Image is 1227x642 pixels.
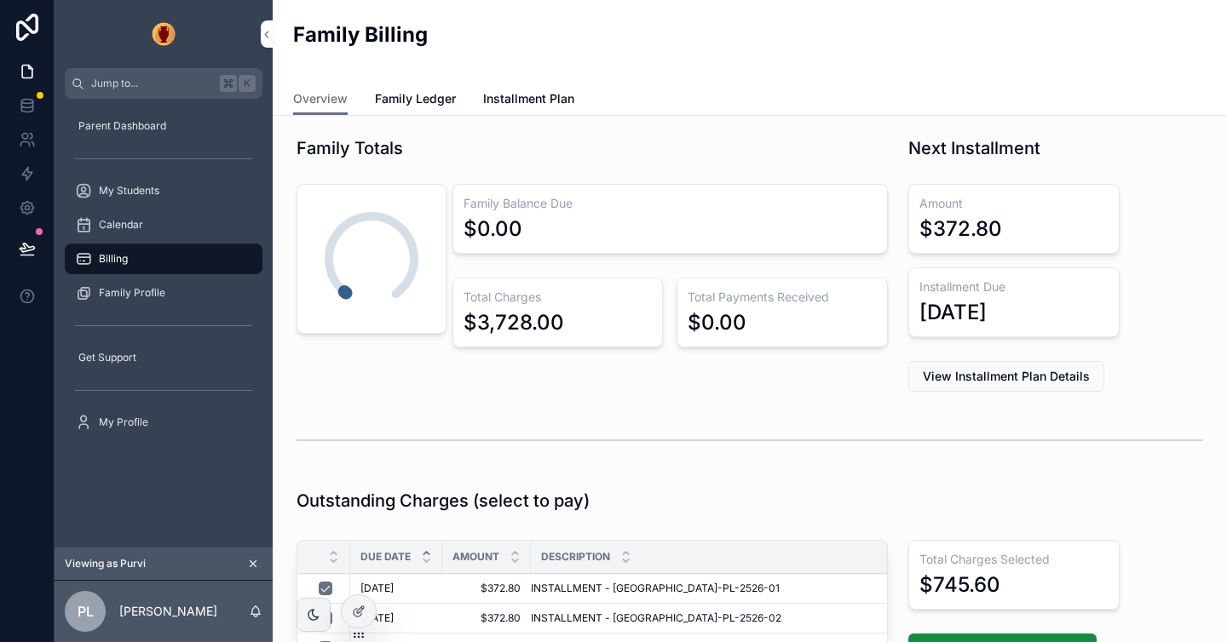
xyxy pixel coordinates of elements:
[99,286,165,300] span: Family Profile
[464,309,564,336] div: $3,728.00
[919,215,1002,243] div: $372.80
[99,252,128,266] span: Billing
[452,611,521,625] span: $372.80
[919,195,1109,212] h3: Amount
[99,416,148,429] span: My Profile
[99,218,143,232] span: Calendar
[297,136,403,160] h1: Family Totals
[919,278,1109,295] h3: Installment Due
[360,611,394,625] span: [DATE]
[240,77,254,90] span: K
[99,184,159,198] span: My Students
[483,83,574,118] a: Installment Plan
[452,582,521,595] span: $372.80
[375,83,456,118] a: Family Ledger
[293,20,428,49] h2: Family Billing
[293,90,348,107] span: Overview
[65,557,146,570] span: Viewing as Purvi
[78,601,94,622] span: PL
[464,215,522,243] div: $0.00
[65,209,262,240] a: Calendar
[119,603,217,620] p: [PERSON_NAME]
[375,90,456,107] span: Family Ledger
[688,309,746,336] div: $0.00
[452,550,499,564] span: Amount
[908,136,1040,160] h1: Next Installment
[541,550,610,564] span: Description
[55,99,273,460] div: scrollable content
[65,278,262,308] a: Family Profile
[908,361,1104,392] button: View Installment Plan Details
[464,289,653,306] h3: Total Charges
[293,83,348,116] a: Overview
[65,342,262,373] a: Get Support
[688,289,877,306] h3: Total Payments Received
[65,244,262,274] a: Billing
[297,489,590,513] h1: Outstanding Charges (select to pay)
[65,407,262,438] a: My Profile
[531,611,781,625] span: INSTALLMENT - [GEOGRAPHIC_DATA]-PL-2526-02
[65,68,262,99] button: Jump to...K
[150,20,177,48] img: App logo
[91,77,213,90] span: Jump to...
[923,368,1090,385] span: View Installment Plan Details
[65,175,262,206] a: My Students
[360,550,411,564] span: Due Date
[78,119,166,133] span: Parent Dashboard
[531,582,780,595] span: INSTALLMENT - [GEOGRAPHIC_DATA]-PL-2526-01
[919,571,1000,599] div: $745.60
[919,551,1109,568] h3: Total Charges Selected
[65,111,262,141] a: Parent Dashboard
[483,90,574,107] span: Installment Plan
[919,299,987,326] div: [DATE]
[360,582,394,595] span: [DATE]
[464,195,878,212] h3: Family Balance Due
[78,351,136,364] span: Get Support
